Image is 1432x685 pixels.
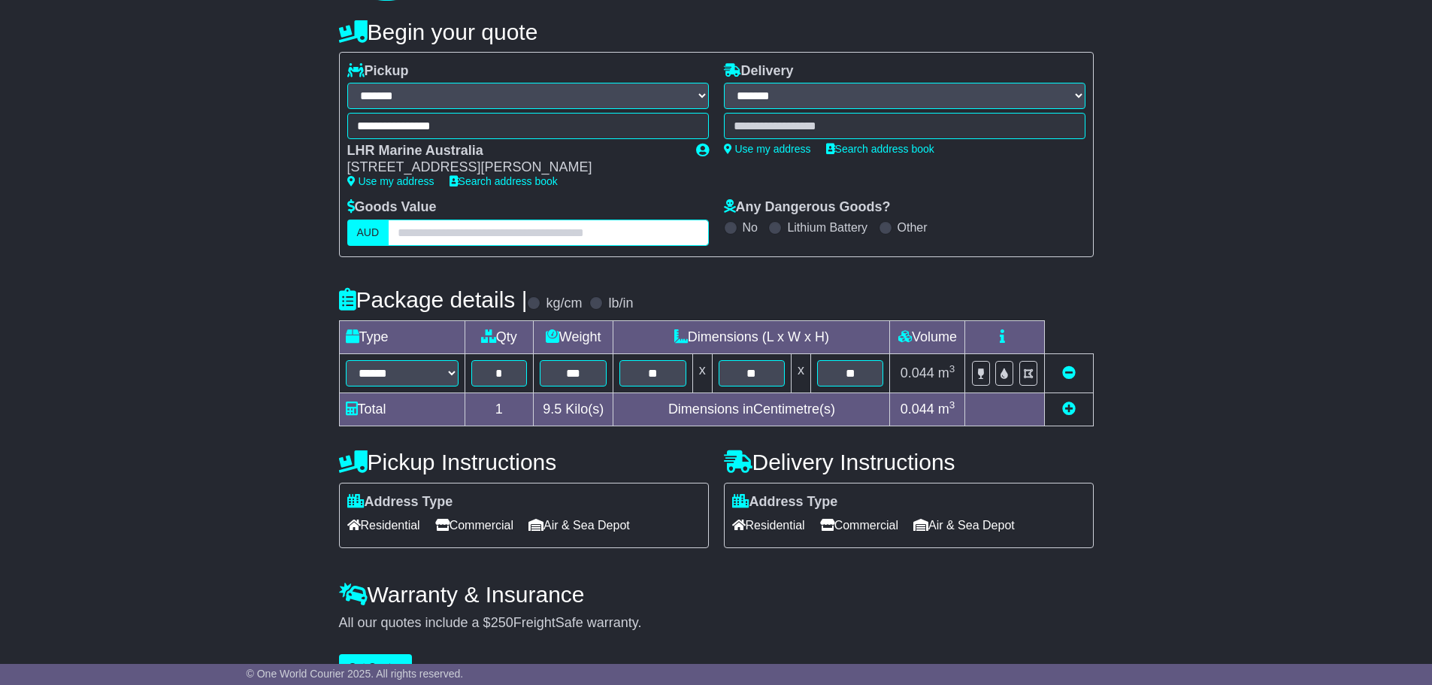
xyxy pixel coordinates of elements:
[339,450,709,474] h4: Pickup Instructions
[743,220,758,235] label: No
[491,615,513,630] span: 250
[890,320,965,353] td: Volume
[528,514,630,537] span: Air & Sea Depot
[692,353,712,393] td: x
[339,654,413,680] button: Get Quotes
[732,494,838,511] label: Address Type
[339,615,1094,632] div: All our quotes include a $ FreightSafe warranty.
[949,399,955,411] sup: 3
[938,365,955,380] span: m
[724,63,794,80] label: Delivery
[792,353,811,393] td: x
[1062,402,1076,417] a: Add new item
[534,320,613,353] td: Weight
[613,320,890,353] td: Dimensions (L x W x H)
[347,159,681,176] div: [STREET_ADDRESS][PERSON_NAME]
[347,220,389,246] label: AUD
[347,494,453,511] label: Address Type
[339,320,465,353] td: Type
[247,668,464,680] span: © One World Courier 2025. All rights reserved.
[465,393,534,426] td: 1
[898,220,928,235] label: Other
[347,63,409,80] label: Pickup
[534,393,613,426] td: Kilo(s)
[724,199,891,216] label: Any Dangerous Goods?
[826,143,934,155] a: Search address book
[608,296,633,312] label: lb/in
[347,514,420,537] span: Residential
[339,582,1094,607] h4: Warranty & Insurance
[820,514,898,537] span: Commercial
[339,287,528,312] h4: Package details |
[901,365,934,380] span: 0.044
[732,514,805,537] span: Residential
[347,199,437,216] label: Goods Value
[787,220,867,235] label: Lithium Battery
[543,402,562,417] span: 9.5
[913,514,1015,537] span: Air & Sea Depot
[450,175,558,187] a: Search address book
[613,393,890,426] td: Dimensions in Centimetre(s)
[938,402,955,417] span: m
[339,393,465,426] td: Total
[949,363,955,374] sup: 3
[546,296,582,312] label: kg/cm
[724,143,811,155] a: Use my address
[435,514,513,537] span: Commercial
[901,402,934,417] span: 0.044
[347,143,681,159] div: LHR Marine Australia
[339,20,1094,44] h4: Begin your quote
[724,450,1094,474] h4: Delivery Instructions
[465,320,534,353] td: Qty
[347,175,434,187] a: Use my address
[1062,365,1076,380] a: Remove this item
